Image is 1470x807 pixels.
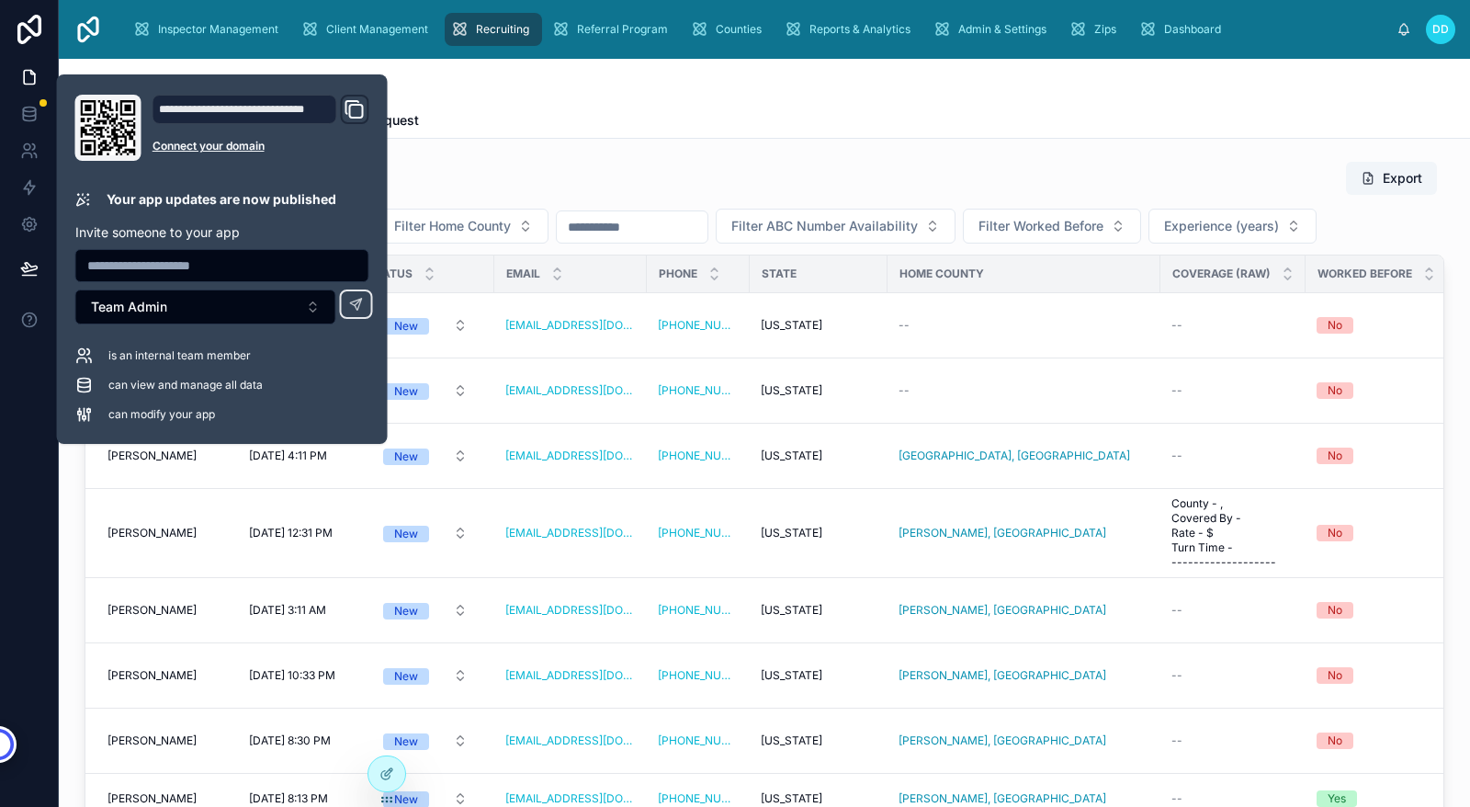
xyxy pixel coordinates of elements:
span: [PERSON_NAME], [GEOGRAPHIC_DATA] [899,603,1106,618]
a: [GEOGRAPHIC_DATA], [GEOGRAPHIC_DATA] [899,449,1149,463]
span: Filter Worked Before [978,217,1103,235]
span: Counties [716,22,762,37]
span: [PERSON_NAME] [107,449,197,463]
a: [EMAIL_ADDRESS][DOMAIN_NAME] [505,449,636,463]
a: [US_STATE] [761,603,876,618]
a: Select Button [367,438,483,473]
a: [PHONE_NUMBER] [658,449,739,463]
a: [EMAIL_ADDRESS][DOMAIN_NAME] [505,791,636,806]
a: [DATE] 8:30 PM [249,733,345,748]
a: -- [899,383,1149,398]
a: [PHONE_NUMBER] [658,318,739,333]
a: [PERSON_NAME], [GEOGRAPHIC_DATA] [899,668,1106,683]
span: -- [1171,668,1182,683]
a: -- [1171,318,1295,333]
a: No [1317,733,1436,749]
a: Select Button [367,373,483,408]
span: Filter Home County [394,217,511,235]
img: App logo [73,15,103,44]
span: -- [1171,318,1182,333]
span: -- [899,383,910,398]
a: [US_STATE] [761,733,876,748]
a: Reports & Analytics [778,13,923,46]
a: [US_STATE] [761,449,876,463]
div: scrollable content [118,9,1396,50]
a: [PERSON_NAME], [GEOGRAPHIC_DATA] [899,668,1149,683]
span: Team Admin [91,298,167,316]
a: [PERSON_NAME], [GEOGRAPHIC_DATA] [899,791,1106,806]
a: [PHONE_NUMBER] [658,526,739,540]
button: Select Button [1148,209,1317,244]
a: [PERSON_NAME] [107,526,227,540]
span: can modify your app [108,407,215,422]
div: No [1328,317,1342,334]
a: [EMAIL_ADDRESS][DOMAIN_NAME] [505,383,636,398]
a: Zips [1063,13,1129,46]
a: [DATE] 3:11 AM [249,603,345,618]
a: Recruiting [445,13,542,46]
span: Dashboard [1164,22,1221,37]
a: [PERSON_NAME] [107,603,227,618]
span: [US_STATE] [761,318,822,333]
a: Counties [684,13,775,46]
span: [GEOGRAPHIC_DATA], [GEOGRAPHIC_DATA] [899,449,1130,463]
a: [PERSON_NAME], [GEOGRAPHIC_DATA] [899,733,1106,748]
button: Select Button [379,209,548,244]
span: -- [1171,603,1182,618]
span: [US_STATE] [761,668,822,683]
div: New [394,383,418,400]
button: Select Button [716,209,955,244]
span: Phone [659,267,697,281]
a: County - , Covered By - Rate - $ Turn Time - ------------------- [1171,496,1295,570]
span: [DATE] 4:11 PM [249,449,327,463]
button: Select Button [368,374,482,407]
span: [DATE] 8:13 PM [249,791,328,806]
a: [EMAIL_ADDRESS][DOMAIN_NAME] [505,733,636,748]
span: State [762,267,797,281]
div: New [394,449,418,465]
a: [US_STATE] [761,526,876,540]
span: -- [1171,733,1182,748]
a: [EMAIL_ADDRESS][DOMAIN_NAME] [505,603,636,618]
a: [PHONE_NUMBER] [658,668,739,683]
span: -- [1171,383,1182,398]
span: [PERSON_NAME] [107,733,197,748]
a: [PHONE_NUMBER] [658,733,739,748]
span: is an internal team member [108,348,251,363]
a: [EMAIL_ADDRESS][DOMAIN_NAME] [505,668,636,683]
span: Experience (years) [1164,217,1279,235]
button: Select Button [368,309,482,342]
div: No [1328,382,1342,399]
button: Select Button [75,290,336,324]
a: [PHONE_NUMBER] [658,603,739,618]
span: Email [506,267,540,281]
span: can view and manage all data [108,378,263,392]
span: Inspector Management [158,22,278,37]
span: Referral Program [577,22,668,37]
button: Select Button [368,724,482,757]
div: Domain and Custom Link [153,95,369,161]
a: [EMAIL_ADDRESS][DOMAIN_NAME] [505,526,636,540]
a: No [1317,525,1436,541]
div: New [394,603,418,619]
a: [US_STATE] [761,668,876,683]
div: Yes [1328,790,1346,807]
button: Select Button [368,659,482,692]
a: [PERSON_NAME], [GEOGRAPHIC_DATA] [899,603,1149,618]
a: [PERSON_NAME], [GEOGRAPHIC_DATA] [899,526,1149,540]
span: Reports & Analytics [809,22,910,37]
div: New [394,668,418,685]
span: [PERSON_NAME] [107,603,197,618]
a: -- [1171,791,1295,806]
button: Select Button [963,209,1141,244]
a: -- [899,318,1149,333]
span: [PERSON_NAME] [107,791,197,806]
